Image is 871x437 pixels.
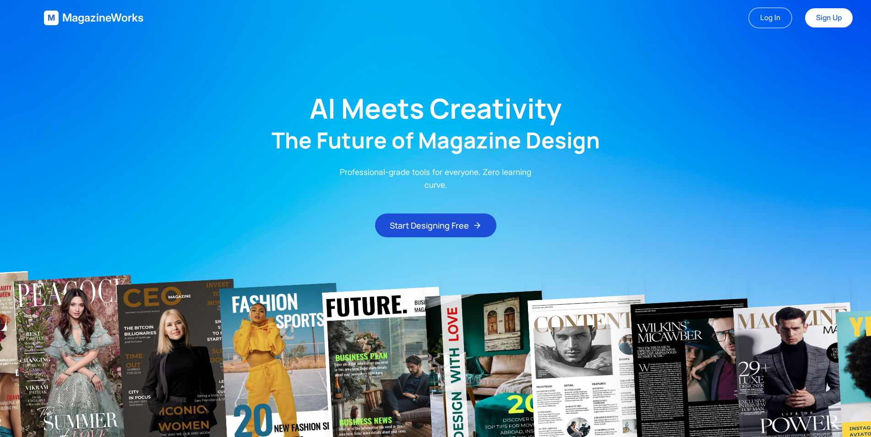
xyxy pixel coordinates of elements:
p: Professional-grade tools for everyone. Zero learning curve. [333,166,538,191]
span: M [48,11,55,24]
button: Start Designing Free [375,213,496,237]
a: Sign Up [805,8,853,27]
a: Log In [748,7,792,28]
h1: AI Meets Creativity [310,94,562,122]
span: MagazineWorks [62,11,143,25]
h2: The Future of Magazine Design [272,129,600,151]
